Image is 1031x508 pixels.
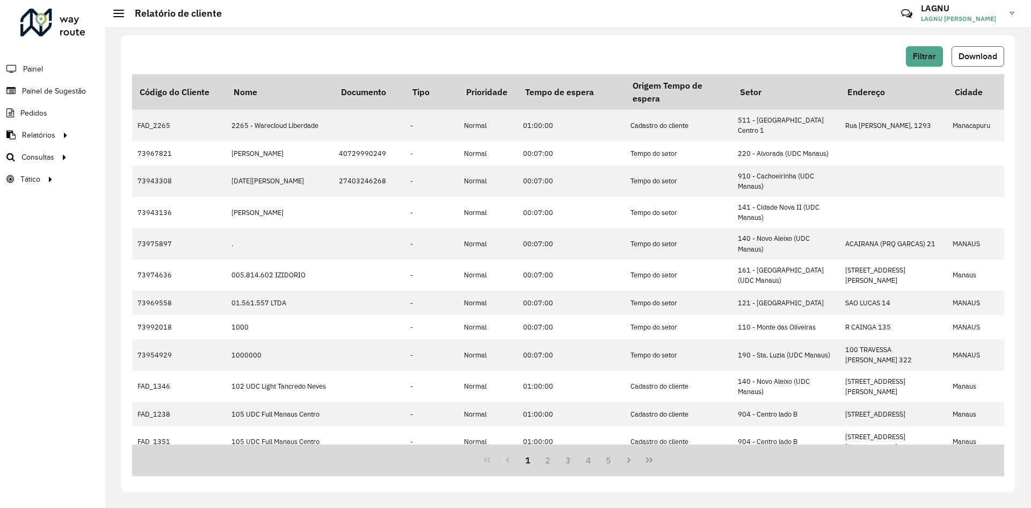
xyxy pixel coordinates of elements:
td: - [405,110,459,141]
td: Tempo do setor [625,339,732,370]
h2: Relatório de cliente [124,8,222,19]
td: 73975897 [132,228,226,259]
td: 40729990249 [333,141,405,166]
td: Normal [459,141,518,166]
td: FAD_1346 [132,371,226,402]
td: Cadastro do cliente [625,110,732,141]
td: Cadastro do cliente [625,371,732,402]
td: - [405,426,459,457]
td: 00:07:00 [518,166,625,197]
td: 105 UDC Full Manaus Centro [226,402,333,426]
td: Rua [PERSON_NAME], 1293 [840,110,947,141]
th: Tempo de espera [518,74,625,110]
td: [DATE][PERSON_NAME] [226,166,333,197]
td: 73992018 [132,315,226,339]
td: Normal [459,402,518,426]
td: [STREET_ADDRESS][PERSON_NAME] [840,371,947,402]
span: Download [959,52,997,61]
td: Normal [459,166,518,197]
td: Tempo do setor [625,291,732,315]
td: Cadastro do cliente [625,426,732,457]
th: Nome [226,74,333,110]
td: - [405,228,459,259]
td: Tempo do setor [625,197,732,228]
td: Tempo do setor [625,141,732,166]
h3: LAGNU [921,3,1001,13]
button: Download [952,46,1004,67]
td: 161 - [GEOGRAPHIC_DATA] (UDC Manaus) [732,260,840,291]
td: 140 - Novo Aleixo (UDC Manaus) [732,228,840,259]
td: Tempo do setor [625,166,732,197]
span: Painel [23,63,43,75]
td: [STREET_ADDRESS] [840,402,947,426]
td: Normal [459,260,518,291]
td: Normal [459,371,518,402]
td: FAD_2265 [132,110,226,141]
td: Normal [459,315,518,339]
td: 220 - Alvorada (UDC Manaus) [732,141,840,166]
td: 00:07:00 [518,260,625,291]
td: 1000 [226,315,333,339]
button: Next Page [619,450,639,470]
td: ACAIRANA (PRQ GARCAS) 21 [840,228,947,259]
td: 910 - Cachoeirinha (UDC Manaus) [732,166,840,197]
span: LAGNU [PERSON_NAME] [921,14,1001,24]
td: 904 - Centro lado B [732,402,840,426]
td: 27403246268 [333,166,405,197]
td: - [405,291,459,315]
td: 141 - Cidade Nova II (UDC Manaus) [732,197,840,228]
td: 140 - Novo Aleixo (UDC Manaus) [732,371,840,402]
td: Tempo do setor [625,315,732,339]
td: 005.814.602 IZIDORIO [226,260,333,291]
td: - [405,197,459,228]
td: Normal [459,197,518,228]
td: Normal [459,339,518,370]
td: R CAINGA 135 [840,315,947,339]
button: Last Page [639,450,659,470]
td: 73943136 [132,197,226,228]
td: - [405,141,459,166]
td: 73967821 [132,141,226,166]
button: 4 [578,450,599,470]
td: 73954929 [132,339,226,370]
td: 00:07:00 [518,197,625,228]
span: Consultas [21,152,54,163]
td: 00:07:00 [518,291,625,315]
td: 511 - [GEOGRAPHIC_DATA] Centro 1 [732,110,840,141]
td: 00:07:00 [518,141,625,166]
td: 105 UDC Full Manaus Centro [226,426,333,457]
th: Setor [732,74,840,110]
td: 100 TRAVESSA [PERSON_NAME] 322 [840,339,947,370]
td: 01.561.557 LTDA [226,291,333,315]
td: - [405,315,459,339]
button: 2 [538,450,558,470]
td: 121 - [GEOGRAPHIC_DATA] [732,291,840,315]
td: Normal [459,291,518,315]
button: 3 [558,450,578,470]
td: [STREET_ADDRESS][PERSON_NAME] [840,260,947,291]
td: - [405,371,459,402]
td: SAO LUCAS 14 [840,291,947,315]
td: [PERSON_NAME] [226,141,333,166]
th: Código do Cliente [132,74,226,110]
th: Prioridade [459,74,518,110]
td: 1000000 [226,339,333,370]
td: Normal [459,110,518,141]
td: Normal [459,228,518,259]
td: 01:00:00 [518,402,625,426]
td: Tempo do setor [625,228,732,259]
button: Filtrar [906,46,943,67]
td: Cadastro do cliente [625,402,732,426]
td: 00:07:00 [518,228,625,259]
td: [PERSON_NAME] [226,197,333,228]
td: 00:07:00 [518,339,625,370]
td: 102 UDC Light Tancredo Neves [226,371,333,402]
td: - [405,260,459,291]
th: Endereço [840,74,947,110]
button: 5 [599,450,619,470]
td: Normal [459,426,518,457]
span: Tático [20,174,40,185]
td: . [226,228,333,259]
td: [STREET_ADDRESS][PERSON_NAME] [840,426,947,457]
span: Relatórios [22,130,55,141]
